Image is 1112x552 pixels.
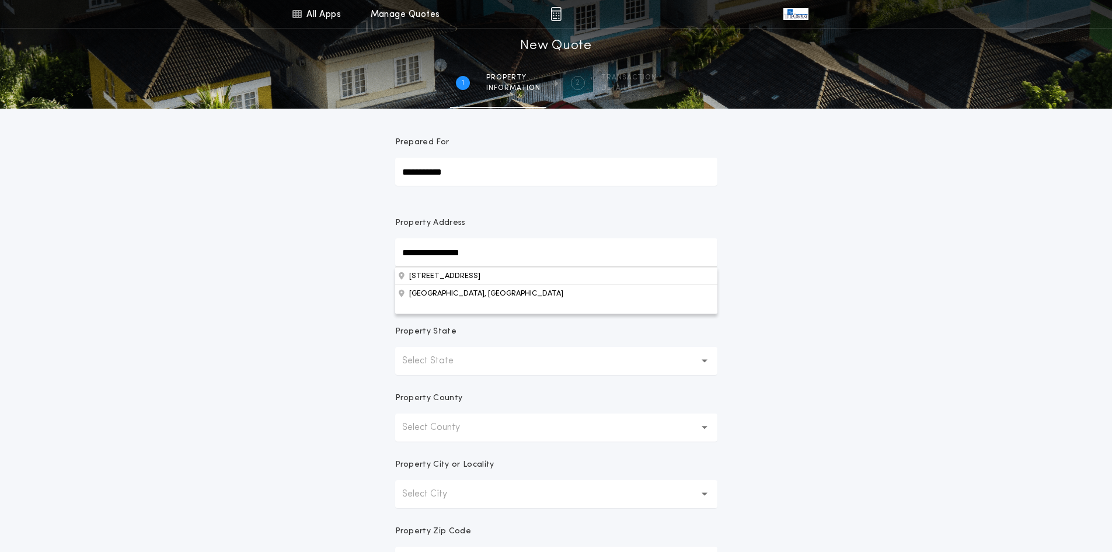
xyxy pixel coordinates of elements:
[395,347,717,375] button: Select State
[486,73,541,82] span: Property
[395,414,717,442] button: Select County
[402,354,472,368] p: Select State
[395,267,717,284] button: Property Address[GEOGRAPHIC_DATA], [GEOGRAPHIC_DATA]
[576,78,580,88] h2: 2
[462,78,464,88] h2: 1
[402,487,466,501] p: Select City
[783,8,808,20] img: vs-icon
[395,459,494,471] p: Property City or Locality
[520,37,591,55] h1: New Quote
[395,480,717,508] button: Select City
[395,326,456,338] p: Property State
[486,84,541,93] span: information
[395,158,717,186] input: Prepared For
[395,284,717,302] button: Property Address[STREET_ADDRESS]
[402,421,479,435] p: Select County
[395,217,717,229] p: Property Address
[395,393,463,404] p: Property County
[550,7,562,21] img: img
[395,137,449,148] p: Prepared For
[395,526,471,537] p: Property Zip Code
[601,84,657,93] span: details
[601,73,657,82] span: Transaction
